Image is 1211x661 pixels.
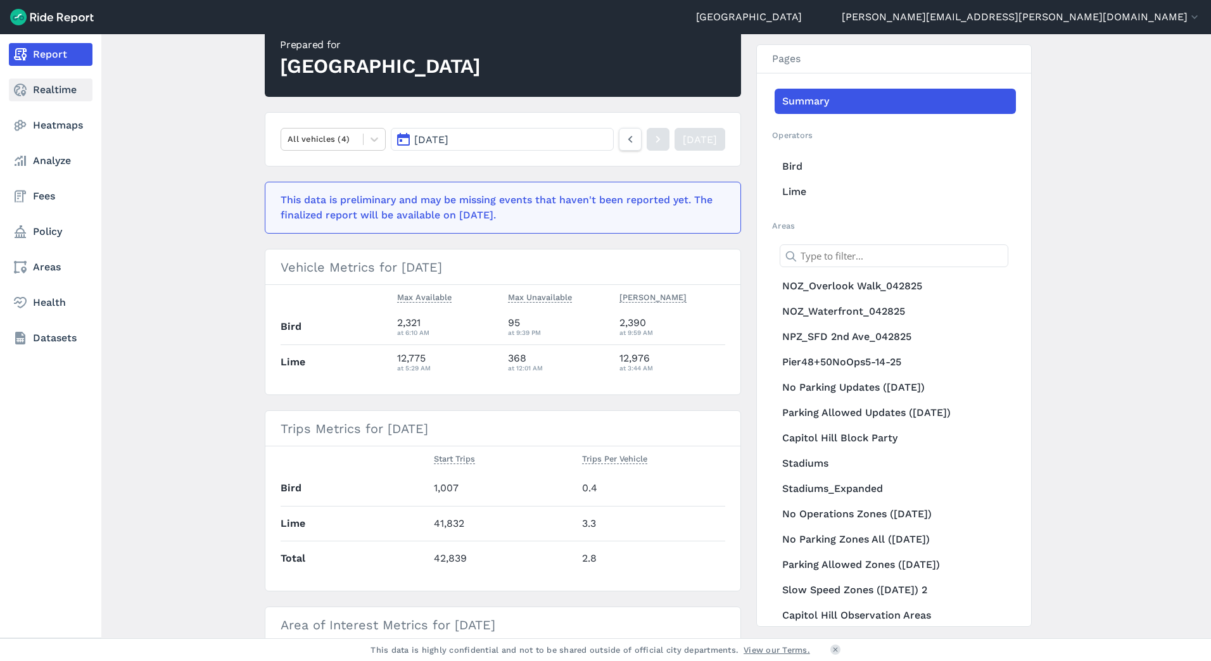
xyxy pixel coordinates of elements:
a: NPZ_SFD 2nd Ave_042825 [775,324,1016,349]
button: Max Unavailable [508,290,572,305]
div: 2,321 [397,315,498,338]
div: This data is preliminary and may be missing events that haven't been reported yet. The finalized ... [281,192,718,223]
div: at 12:01 AM [508,362,609,374]
a: Areas [9,256,92,279]
a: [DATE] [675,128,725,151]
td: 41,832 [429,506,577,541]
a: Fees [9,185,92,208]
td: 1,007 [429,471,577,506]
div: 368 [508,351,609,374]
a: No Operations Zones ([DATE]) [775,501,1016,527]
button: [DATE] [391,128,614,151]
div: 12,976 [619,351,726,374]
img: Ride Report [10,9,94,25]
h3: Vehicle Metrics for [DATE] [265,249,740,285]
span: Trips Per Vehicle [582,451,647,464]
a: NOZ_Overlook Walk_042825 [775,274,1016,299]
button: Start Trips [434,451,475,467]
button: [PERSON_NAME][EMAIL_ADDRESS][PERSON_NAME][DOMAIN_NAME] [842,9,1201,25]
th: Bird [281,310,392,344]
a: Slow Speed Zones ([DATE]) 2 [775,577,1016,603]
td: 3.3 [577,506,725,541]
td: 42,839 [429,541,577,576]
td: 0.4 [577,471,725,506]
h2: Operators [772,129,1016,141]
button: Trips Per Vehicle [582,451,647,467]
a: Heatmaps [9,114,92,137]
a: Lime [775,179,1016,205]
a: Report [9,43,92,66]
div: 12,775 [397,351,498,374]
a: Capitol Hill Block Party [775,425,1016,451]
a: Realtime [9,79,92,101]
a: Analyze [9,149,92,172]
h3: Area of Interest Metrics for [DATE] [265,607,740,643]
button: Max Available [397,290,452,305]
a: Datasets [9,327,92,349]
span: [DATE] [414,134,448,146]
div: [GEOGRAPHIC_DATA] [280,53,481,80]
a: Parking Allowed Zones ([DATE]) [775,552,1016,577]
a: Bird [775,154,1016,179]
div: 95 [508,315,609,338]
span: Max Unavailable [508,290,572,303]
th: Lime [281,506,429,541]
a: NOZ_Waterfront_042825 [775,299,1016,324]
a: View our Terms. [744,644,810,656]
button: [PERSON_NAME] [619,290,687,305]
a: Policy [9,220,92,243]
a: Stadiums [775,451,1016,476]
input: Type to filter... [780,244,1008,267]
a: No Parking Zones All ([DATE]) [775,527,1016,552]
a: Parking Allowed Updates ([DATE]) [775,400,1016,425]
div: at 3:44 AM [619,362,726,374]
th: Bird [281,471,429,506]
a: Health [9,291,92,314]
div: at 9:59 AM [619,327,726,338]
th: Lime [281,344,392,379]
div: at 6:10 AM [397,327,498,338]
a: Summary [775,89,1016,114]
a: [GEOGRAPHIC_DATA] [696,9,802,25]
h3: Pages [757,45,1031,73]
a: No Parking Updates ([DATE]) [775,375,1016,400]
div: at 9:39 PM [508,327,609,338]
td: 2.8 [577,541,725,576]
div: Prepared for [280,37,481,53]
span: Start Trips [434,451,475,464]
span: Max Available [397,290,452,303]
th: Total [281,541,429,576]
h2: Areas [772,220,1016,232]
div: at 5:29 AM [397,362,498,374]
a: Pier48+50NoOps5-14-25 [775,349,1016,375]
div: 2,390 [619,315,726,338]
h3: Trips Metrics for [DATE] [265,411,740,446]
a: Capitol Hill Observation Areas [775,603,1016,628]
span: [PERSON_NAME] [619,290,687,303]
a: Stadiums_Expanded [775,476,1016,501]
